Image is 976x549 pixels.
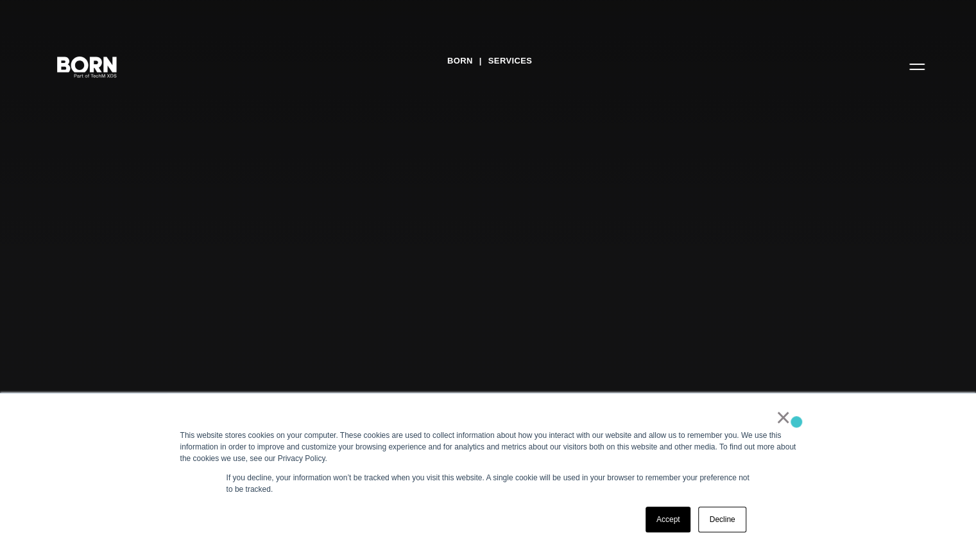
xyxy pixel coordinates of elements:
[698,507,746,532] a: Decline
[447,51,473,71] a: BORN
[180,430,796,464] div: This website stores cookies on your computer. These cookies are used to collect information about...
[488,51,533,71] a: Services
[902,53,932,80] button: Open
[646,507,691,532] a: Accept
[227,472,750,495] p: If you decline, your information won’t be tracked when you visit this website. A single cookie wi...
[776,412,791,423] a: ×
